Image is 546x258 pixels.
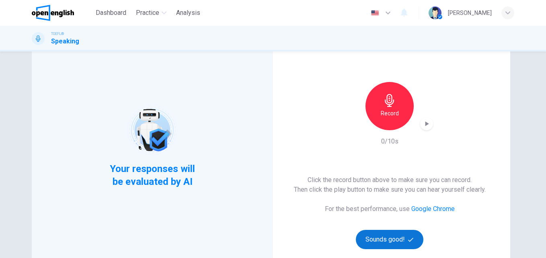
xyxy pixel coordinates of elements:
[448,8,492,18] div: [PERSON_NAME]
[51,31,64,37] span: TOEFL®
[325,204,455,214] h6: For the best performance, use
[429,6,441,19] img: Profile picture
[381,109,399,118] h6: Record
[32,5,74,21] img: OpenEnglish logo
[381,137,398,146] h6: 0/10s
[365,82,414,130] button: Record
[411,205,455,213] a: Google Chrome
[173,6,203,20] button: Analysis
[96,8,126,18] span: Dashboard
[136,8,159,18] span: Practice
[32,5,92,21] a: OpenEnglish logo
[127,104,178,156] img: robot icon
[92,6,129,20] button: Dashboard
[51,37,79,46] h1: Speaking
[133,6,170,20] button: Practice
[104,162,201,188] span: Your responses will be evaluated by AI
[294,175,486,195] h6: Click the record button above to make sure you can record. Then click the play button to make sur...
[356,230,423,249] button: Sounds good!
[176,8,200,18] span: Analysis
[370,10,380,16] img: en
